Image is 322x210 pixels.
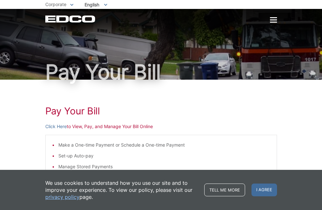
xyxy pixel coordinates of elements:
[45,179,198,200] p: We use cookies to understand how you use our site and to improve your experience. To view our pol...
[45,62,277,82] h1: Pay Your Bill
[45,123,277,130] p: to View, Pay, and Manage Your Bill Online
[45,193,79,200] a: privacy policy
[58,141,270,148] li: Make a One-time Payment or Schedule a One-time Payment
[45,15,96,23] a: EDCD logo. Return to the homepage.
[58,152,270,159] li: Set-up Auto-pay
[45,2,66,7] span: Corporate
[251,184,277,196] span: I agree
[204,184,245,196] a: Tell me more
[45,123,67,130] a: Click Here
[45,105,277,117] h1: Pay Your Bill
[58,163,270,170] li: Manage Stored Payments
